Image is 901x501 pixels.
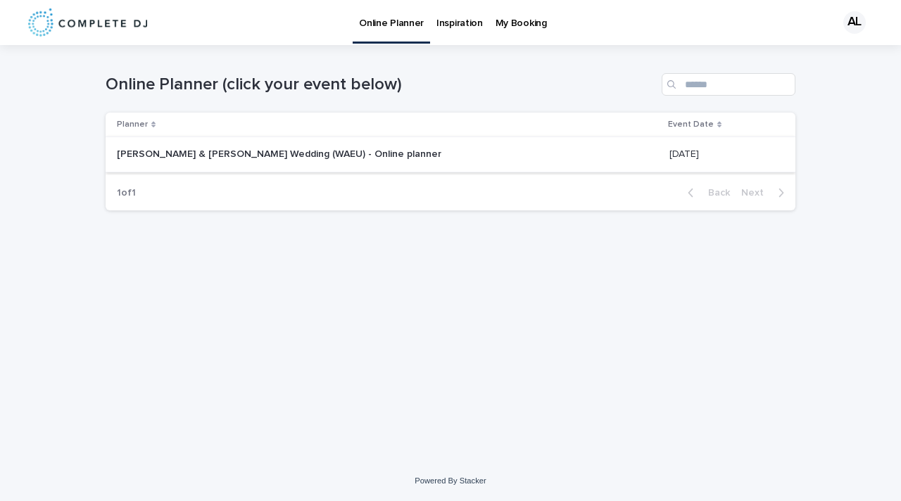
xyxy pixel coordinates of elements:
[106,75,656,95] h1: Online Planner (click your event below)
[106,176,147,210] p: 1 of 1
[28,8,147,37] img: 8nP3zCmvR2aWrOmylPw8
[662,73,795,96] input: Search
[741,188,772,198] span: Next
[669,146,702,160] p: [DATE]
[736,186,795,199] button: Next
[700,188,730,198] span: Back
[106,137,795,172] tr: [PERSON_NAME] & [PERSON_NAME] Wedding (WAEU) - Online planner[PERSON_NAME] & [PERSON_NAME] Weddin...
[117,117,148,132] p: Planner
[668,117,714,132] p: Event Date
[843,11,866,34] div: AL
[676,186,736,199] button: Back
[117,146,444,160] p: [PERSON_NAME] & [PERSON_NAME] Wedding (WAEU) - Online planner
[415,476,486,485] a: Powered By Stacker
